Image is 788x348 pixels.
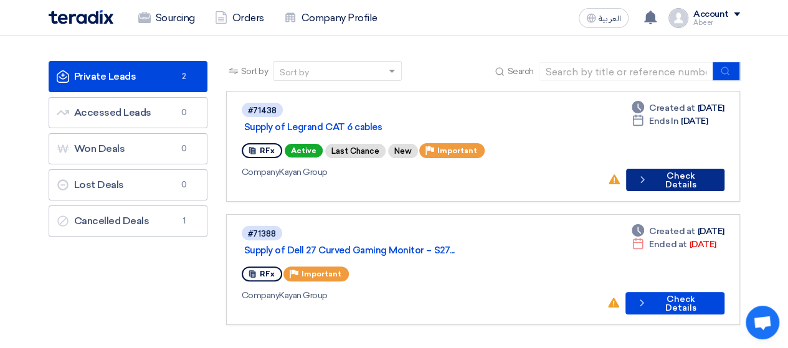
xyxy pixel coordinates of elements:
img: Teradix logo [49,10,113,24]
a: Supply of Legrand CAT 6 cables [244,121,556,133]
div: [DATE] [632,115,708,128]
div: Abeer [693,19,740,26]
img: profile_test.png [668,8,688,28]
a: Supply of Dell 27 Curved Gaming Monitor – S27... [244,245,556,256]
div: New [388,144,418,158]
div: Kayan Group [242,289,597,302]
a: Accessed Leads0 [49,97,207,128]
div: #71388 [248,230,276,238]
div: Account [693,9,729,20]
button: Check Details [625,292,724,314]
div: Sort by [280,66,309,79]
a: Won Deals0 [49,133,207,164]
div: [DATE] [632,101,724,115]
span: 0 [177,106,192,119]
span: Ended at [649,238,686,251]
a: Lost Deals0 [49,169,207,200]
a: Cancelled Deals1 [49,205,207,237]
a: Orders [205,4,274,32]
span: 0 [177,143,192,155]
a: Private Leads2 [49,61,207,92]
div: Open chat [746,306,779,339]
input: Search by title or reference number [539,62,713,81]
span: Ends In [649,115,678,128]
div: [DATE] [632,225,724,238]
button: Check Details [626,169,724,191]
a: Sourcing [128,4,205,32]
span: Created at [649,101,695,115]
span: العربية [599,14,621,23]
span: 1 [177,215,192,227]
span: Company [242,167,280,177]
span: Important [301,270,341,278]
button: العربية [579,8,629,28]
span: 2 [177,70,192,83]
span: Active [285,144,323,158]
div: Kayan Group [242,166,597,179]
a: Company Profile [274,4,387,32]
div: #71438 [248,106,277,115]
span: Search [507,65,533,78]
span: Created at [649,225,695,238]
span: Sort by [241,65,268,78]
span: Important [437,146,477,155]
span: RFx [260,270,275,278]
span: 0 [177,179,192,191]
span: RFx [260,146,275,155]
div: [DATE] [632,238,716,251]
div: Last Chance [325,144,386,158]
span: Company [242,290,280,301]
